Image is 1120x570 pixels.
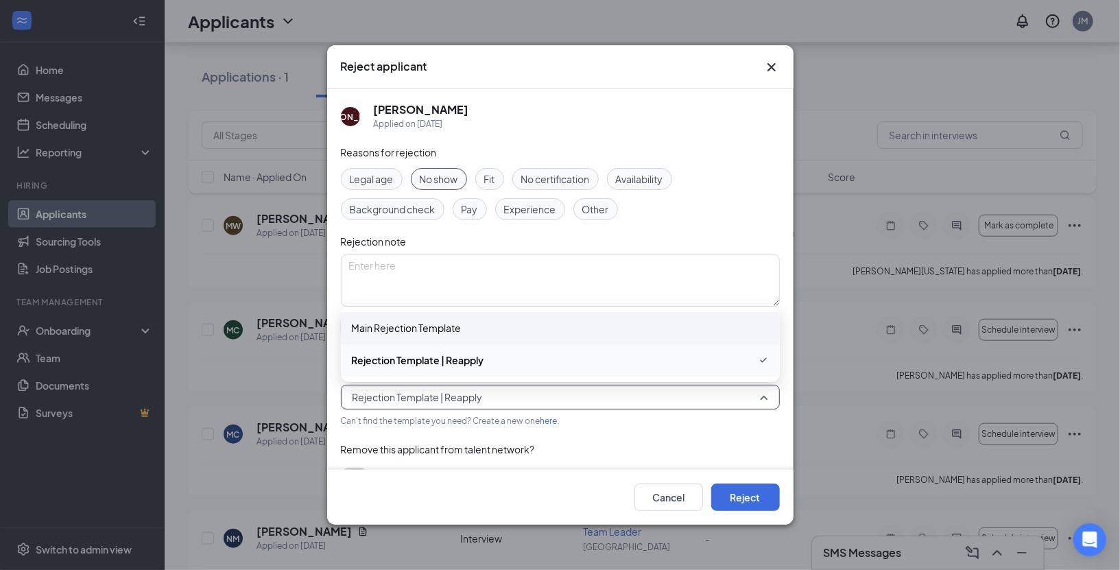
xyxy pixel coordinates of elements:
[504,202,556,217] span: Experience
[1073,523,1106,556] div: Open Intercom Messenger
[711,484,780,511] button: Reject
[374,468,390,484] span: Yes
[350,202,436,217] span: Background check
[341,59,427,74] h3: Reject applicant
[341,235,407,248] span: Rejection note
[758,352,769,368] svg: Checkmark
[462,202,478,217] span: Pay
[521,171,590,187] span: No certification
[763,59,780,75] svg: Cross
[374,102,469,117] h5: [PERSON_NAME]
[352,353,484,368] span: Rejection Template | Reapply
[634,484,703,511] button: Cancel
[350,171,394,187] span: Legal age
[540,416,558,426] a: here
[374,117,469,131] div: Applied on [DATE]
[420,171,458,187] span: No show
[763,59,780,75] button: Close
[341,146,437,158] span: Reasons for rejection
[616,171,663,187] span: Availability
[484,171,495,187] span: Fit
[353,387,483,407] span: Rejection Template | Reapply
[582,202,609,217] span: Other
[341,416,560,426] span: Can't find the template you need? Create a new one .
[352,320,462,335] span: Main Rejection Template
[341,443,535,455] span: Remove this applicant from talent network?
[315,111,385,123] div: [PERSON_NAME]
